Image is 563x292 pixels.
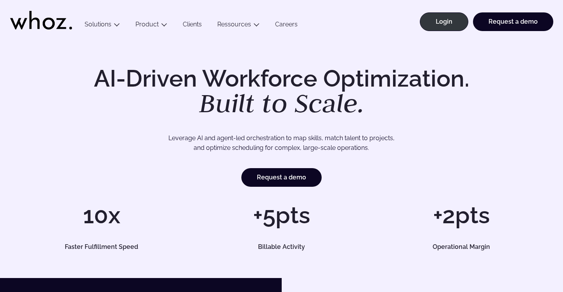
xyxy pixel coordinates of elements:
[420,12,468,31] a: Login
[241,168,322,187] a: Request a demo
[42,133,521,153] p: Leverage AI and agent-led orchestration to map skills, match talent to projects, and optimize sch...
[473,12,553,31] a: Request a demo
[375,203,547,227] h1: +2pts
[196,203,368,227] h1: +5pts
[204,244,359,250] h5: Billable Activity
[267,21,305,31] a: Careers
[199,86,364,120] em: Built to Scale.
[210,21,267,31] button: Ressources
[512,241,552,281] iframe: Chatbot
[128,21,175,31] button: Product
[83,67,480,116] h1: AI-Driven Workforce Optimization.
[24,244,179,250] h5: Faster Fulfillment Speed
[77,21,128,31] button: Solutions
[16,203,188,227] h1: 10x
[135,21,159,28] a: Product
[217,21,251,28] a: Ressources
[175,21,210,31] a: Clients
[384,244,539,250] h5: Operational Margin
